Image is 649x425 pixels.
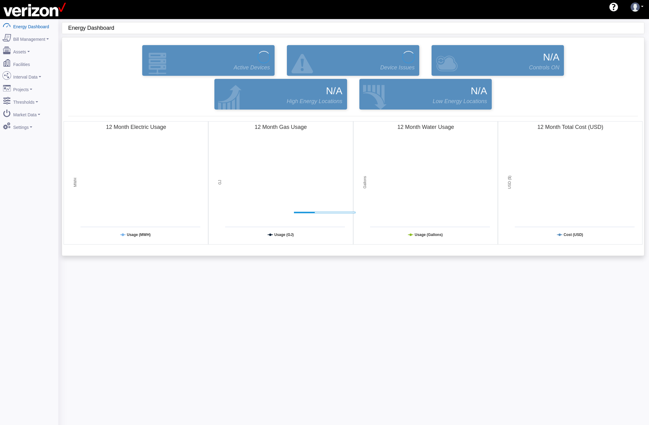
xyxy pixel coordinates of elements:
tspan: MWH [73,178,77,187]
tspan: Usage (Gallons) [415,233,443,237]
div: Devices that are active and configured but are in an error state. [281,44,425,77]
span: N/A [326,83,342,98]
tspan: Usage (GJ) [274,233,294,237]
span: Low Energy Locations [433,97,487,106]
tspan: 12 Month Gas Usage [255,124,307,130]
span: N/A [471,83,487,98]
img: user-3.svg [631,2,640,12]
tspan: GJ [218,180,222,184]
tspan: Cost (USD) [564,233,583,237]
a: Active Devices [141,45,276,76]
tspan: 12 Month Water Usage [397,124,454,130]
div: Devices that are actively reporting data. [136,44,281,77]
tspan: USD ($) [507,176,512,189]
div: Energy Dashboard [68,22,644,34]
tspan: 12 Month Total Cost (USD) [537,124,603,130]
tspan: Gallons [363,176,367,189]
span: Device Issues [380,64,415,72]
tspan: 12 Month Electric Usage [106,124,166,130]
span: N/A [543,50,559,64]
tspan: Usage (MWH) [127,233,151,237]
span: Controls ON [529,64,559,72]
span: Active Devices [234,64,270,72]
span: High Energy Locations [287,97,342,106]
